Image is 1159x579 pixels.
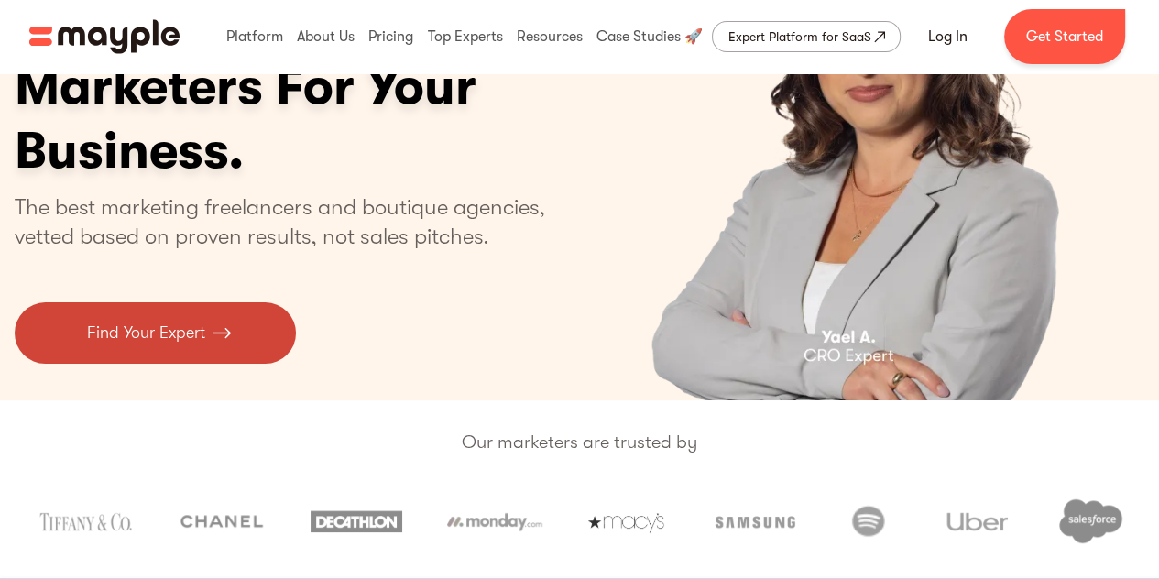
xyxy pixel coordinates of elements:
div: Resources [512,7,587,66]
div: Platform [222,7,288,66]
div: Pricing [364,7,418,66]
div: Expert Platform for SaaS [727,26,870,48]
a: Expert Platform for SaaS [712,21,901,52]
a: Log In [906,15,990,59]
p: The best marketing freelancers and boutique agencies, vetted based on proven results, not sales p... [15,192,567,251]
a: Find Your Expert [15,302,296,364]
div: About Us [292,7,359,66]
img: Mayple logo [29,19,180,54]
a: home [29,19,180,54]
div: Top Experts [423,7,508,66]
p: Find Your Expert [87,321,205,345]
a: Get Started [1004,9,1125,64]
